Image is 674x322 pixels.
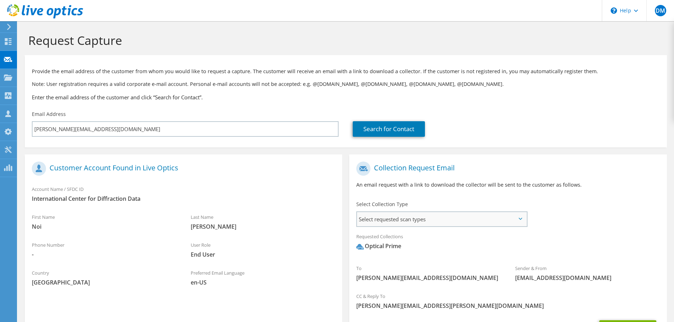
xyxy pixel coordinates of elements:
h1: Customer Account Found in Live Optics [32,162,332,176]
div: Account Name / SFDC ID [25,182,342,206]
div: To [349,261,508,285]
span: - [32,251,177,258]
div: First Name [25,210,184,234]
div: CC & Reply To [349,289,667,313]
span: Select requested scan types [357,212,526,226]
span: End User [191,251,335,258]
svg: \n [611,7,617,14]
div: Preferred Email Language [184,265,342,290]
span: [PERSON_NAME][EMAIL_ADDRESS][PERSON_NAME][DOMAIN_NAME] [356,302,659,310]
a: Search for Contact [353,121,425,137]
p: Provide the email address of the customer from whom you would like to request a capture. The cust... [32,68,660,75]
span: [GEOGRAPHIC_DATA] [32,279,177,286]
p: An email request with a link to download the collector will be sent to the customer as follows. [356,181,659,189]
div: Last Name [184,210,342,234]
h3: Enter the email address of the customer and click “Search for Contact”. [32,93,660,101]
span: International Center for Diffraction Data [32,195,335,203]
div: Phone Number [25,238,184,262]
span: DM [655,5,666,16]
h1: Collection Request Email [356,162,656,176]
span: en-US [191,279,335,286]
label: Select Collection Type [356,201,408,208]
span: Noi [32,223,177,230]
div: User Role [184,238,342,262]
span: [PERSON_NAME][EMAIL_ADDRESS][DOMAIN_NAME] [356,274,501,282]
div: Requested Collections [349,229,667,257]
div: Sender & From [508,261,667,285]
div: Country [25,265,184,290]
p: Note: User registration requires a valid corporate e-mail account. Personal e-mail accounts will ... [32,80,660,88]
h1: Request Capture [28,33,660,48]
span: [PERSON_NAME] [191,223,335,230]
label: Email Address [32,111,66,118]
span: [EMAIL_ADDRESS][DOMAIN_NAME] [515,274,660,282]
div: Optical Prime [356,242,401,250]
